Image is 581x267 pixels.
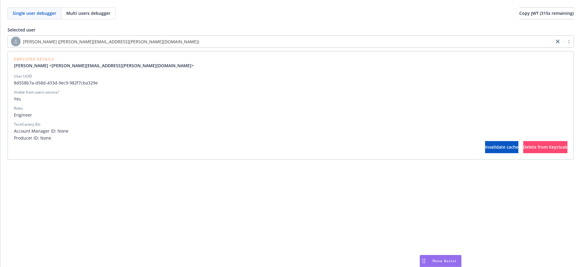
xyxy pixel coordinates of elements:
[11,37,551,46] span: [PERSON_NAME] ([PERSON_NAME][EMAIL_ADDRESS][PERSON_NAME][DOMAIN_NAME])
[14,74,32,79] div: User UUID
[485,144,518,150] span: Invalidate cache
[14,90,59,95] div: Visible from users-service?
[13,10,56,16] span: Single user debugger
[420,255,428,267] div: Drag to move
[485,141,518,153] button: Invalidate cache
[14,96,567,102] span: Yes
[523,141,567,153] button: Delete from Keycloak
[14,58,199,61] span: Employee Details
[432,258,456,263] span: Nova Assist
[66,10,110,16] span: Multi users debugger
[519,7,574,19] button: Copy JWT (315s remaining)
[8,27,35,33] span: Selected user
[14,62,199,69] a: [PERSON_NAME] <[PERSON_NAME][EMAIL_ADDRESS][PERSON_NAME][DOMAIN_NAME]>
[14,80,567,86] span: 8d558b7a-d58d-433d-9ec9-982f7cba329e
[519,10,574,16] span: Copy JWT ( 315 s remaining)
[14,112,567,118] span: Engineer
[14,122,41,127] div: TechCanary IDs
[23,38,199,45] span: [PERSON_NAME] ([PERSON_NAME][EMAIL_ADDRESS][PERSON_NAME][DOMAIN_NAME])
[420,255,461,267] button: Nova Assist
[14,128,567,134] span: Account Manager ID: None
[14,106,23,111] div: Roles
[14,135,567,141] span: Producer ID: None
[554,38,561,45] a: close
[523,144,567,150] span: Delete from Keycloak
